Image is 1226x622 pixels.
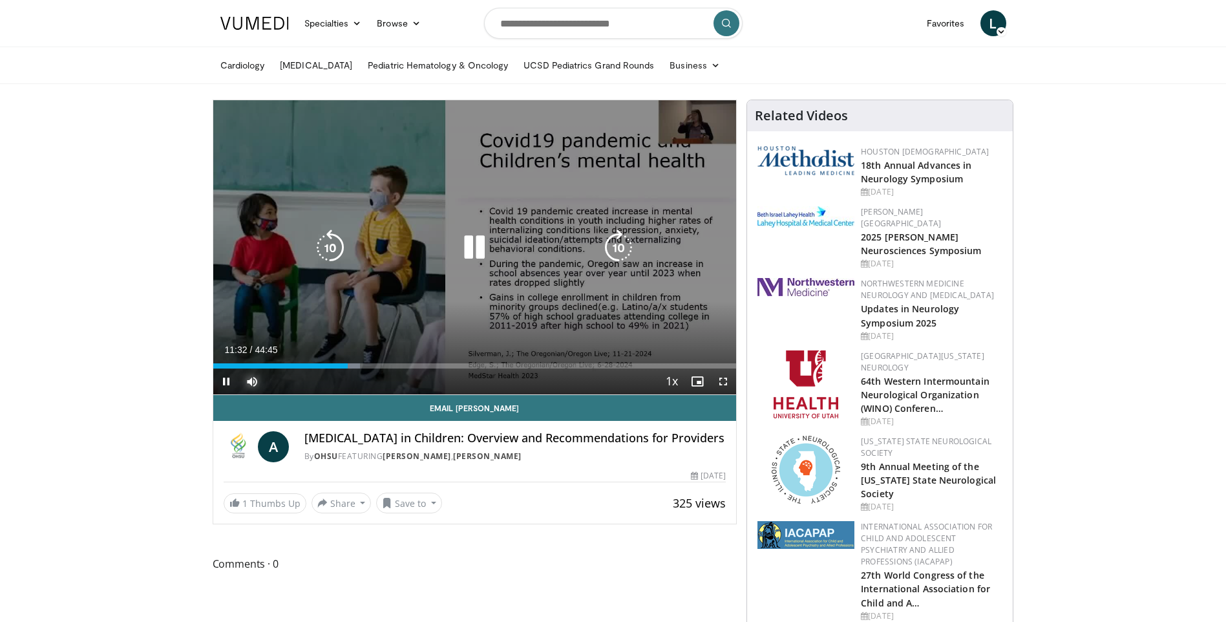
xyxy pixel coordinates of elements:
[224,493,306,513] a: 1 Thumbs Up
[861,231,981,257] a: 2025 [PERSON_NAME] Neurosciences Symposium
[516,52,662,78] a: UCSD Pediatrics Grand Rounds
[861,460,996,500] a: 9th Annual Meeting of the [US_STATE] State Neurological Society
[691,470,726,482] div: [DATE]
[272,52,360,78] a: [MEDICAL_DATA]
[360,52,516,78] a: Pediatric Hematology & Oncology
[757,206,854,228] img: e7977282-282c-4444-820d-7cc2733560fd.jpg.150x105_q85_autocrop_double_scale_upscale_version-0.2.jpg
[757,521,854,549] img: 2a9917ce-aac2-4f82-acde-720e532d7410.png.150x105_q85_autocrop_double_scale_upscale_version-0.2.png
[861,375,989,414] a: 64th Western Intermountain Neurological Organization (WINO) Conferen…
[314,451,338,462] a: OHSU
[484,8,743,39] input: Search topics, interventions
[659,369,684,394] button: Playback Rate
[304,451,726,462] div: By FEATURING ,
[312,493,372,513] button: Share
[980,10,1006,36] a: L
[383,451,451,462] a: [PERSON_NAME]
[861,278,994,301] a: Northwestern Medicine Neurology and [MEDICAL_DATA]
[757,146,854,175] img: 5e4488cc-e109-4a4e-9fd9-73bb9237ee91.png.150x105_q85_autocrop_double_scale_upscale_version-0.2.png
[861,186,1002,198] div: [DATE]
[861,350,984,373] a: [GEOGRAPHIC_DATA][US_STATE] Neurology
[250,345,253,355] span: /
[772,436,840,504] img: 71a8b48c-8850-4916-bbdd-e2f3ccf11ef9.png.150x105_q85_autocrop_double_scale_upscale_version-0.2.png
[213,555,737,572] span: Comments 0
[258,431,289,462] a: A
[861,521,992,567] a: International Association for Child and Adolescent Psychiatry and Allied Professions (IACAPAP)
[919,10,973,36] a: Favorites
[213,100,737,395] video-js: Video Player
[755,108,848,123] h4: Related Videos
[220,17,289,30] img: VuMedi Logo
[369,10,428,36] a: Browse
[774,350,838,418] img: f6362829-b0a3-407d-a044-59546adfd345.png.150x105_q85_autocrop_double_scale_upscale_version-0.2.png
[861,569,990,608] a: 27th World Congress of the International Association for Child and A…
[861,436,991,458] a: [US_STATE] State Neurological Society
[757,278,854,296] img: 2a462fb6-9365-492a-ac79-3166a6f924d8.png.150x105_q85_autocrop_double_scale_upscale_version-0.2.jpg
[255,345,277,355] span: 44:45
[861,146,989,157] a: Houston [DEMOGRAPHIC_DATA]
[710,369,736,394] button: Fullscreen
[239,369,265,394] button: Mute
[662,52,728,78] a: Business
[297,10,370,36] a: Specialties
[453,451,522,462] a: [PERSON_NAME]
[213,52,273,78] a: Cardiology
[213,363,737,369] div: Progress Bar
[376,493,442,513] button: Save to
[213,395,737,421] a: Email [PERSON_NAME]
[213,369,239,394] button: Pause
[684,369,710,394] button: Enable picture-in-picture mode
[242,497,248,509] span: 1
[861,610,1002,622] div: [DATE]
[861,159,971,185] a: 18th Annual Advances in Neurology Symposium
[304,431,726,445] h4: [MEDICAL_DATA] in Children: Overview and Recommendations for Providers
[861,206,941,229] a: [PERSON_NAME][GEOGRAPHIC_DATA]
[225,345,248,355] span: 11:32
[861,258,1002,270] div: [DATE]
[673,495,726,511] span: 325 views
[861,303,959,328] a: Updates in Neurology Symposium 2025
[861,330,1002,342] div: [DATE]
[861,416,1002,427] div: [DATE]
[224,431,253,462] img: OHSU
[861,501,1002,513] div: [DATE]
